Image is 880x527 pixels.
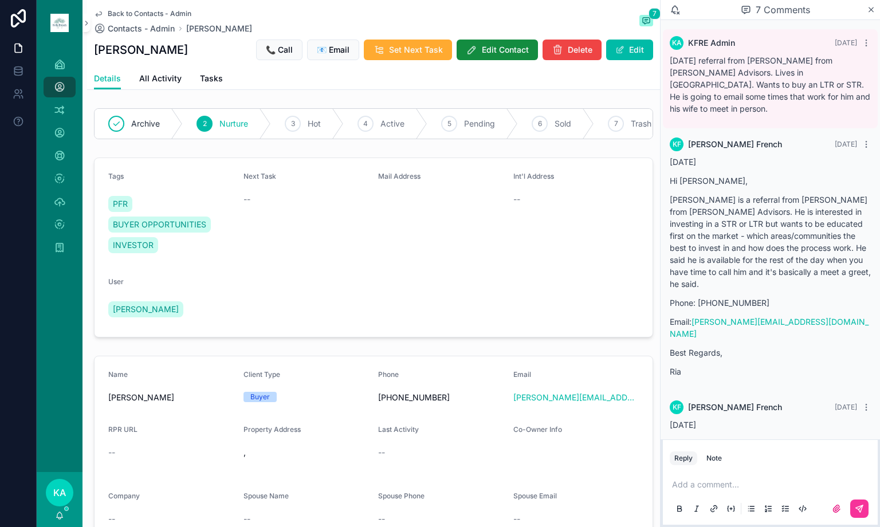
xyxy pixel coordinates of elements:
a: [PERSON_NAME][EMAIL_ADDRESS][DOMAIN_NAME] [513,392,639,403]
div: Buyer [250,392,270,402]
span: -- [243,513,250,525]
span: 7 Comments [756,3,810,17]
button: 📞 Call [256,40,302,60]
span: 7 [614,119,618,128]
span: [PERSON_NAME] [113,304,179,315]
button: Edit Contact [457,40,538,60]
span: All Activity [139,73,182,84]
span: [PERSON_NAME] French [688,402,782,413]
span: Delete [568,44,592,56]
span: Active [380,118,404,129]
a: Contacts - Admin [94,23,175,34]
span: -- [378,447,385,458]
span: Last Activity [378,425,419,434]
span: KFRE Admin [688,37,735,49]
span: -- [513,513,520,525]
span: Phone [378,370,399,379]
span: Spouse Email [513,491,557,500]
span: INVESTOR [113,239,154,251]
span: [DATE] [835,403,857,411]
span: Co-Owner Info [513,425,562,434]
p: Email: [670,316,871,340]
span: 7 [649,8,661,19]
button: Set Next Task [364,40,452,60]
span: Int'l Address [513,172,554,180]
span: KA [53,486,66,500]
span: KA [672,38,682,48]
p: [PERSON_NAME] is a referral from [PERSON_NAME] from [PERSON_NAME] Advisors. He is interested in i... [670,194,871,290]
span: , [243,447,370,458]
button: Reply [670,451,697,465]
span: Name [108,370,128,379]
span: Details [94,73,121,84]
span: [PERSON_NAME] French [688,139,782,150]
a: [PERSON_NAME] [108,301,183,317]
span: [PHONE_NUMBER] [378,392,504,403]
span: Mail Address [378,172,421,180]
span: -- [108,447,115,458]
span: Archive [131,118,160,129]
span: -- [378,513,385,525]
h1: [PERSON_NAME] [94,42,188,58]
button: Delete [543,40,602,60]
span: Spouse Name [243,491,289,500]
div: scrollable content [37,46,82,273]
a: PFR [108,196,132,212]
p: Ria [670,365,871,377]
span: 2 [203,119,207,128]
div: Note [706,454,722,463]
span: PFR [113,198,128,210]
span: -- [513,194,520,205]
span: Spouse Phone [378,491,425,500]
a: [PERSON_NAME] [186,23,252,34]
span: RPR URL [108,425,137,434]
p: [DATE] referral from [PERSON_NAME] from [PERSON_NAME] Advisors. Lives in [GEOGRAPHIC_DATA]. Wants... [670,54,871,115]
span: BUYER OPPORTUNITIES [113,219,206,230]
a: [PERSON_NAME][EMAIL_ADDRESS][DOMAIN_NAME] [670,317,869,339]
p: Phone: [PHONE_NUMBER] [670,297,871,309]
span: 3 [291,119,295,128]
span: Contacts - Admin [108,23,175,34]
span: Client Type [243,370,280,379]
span: Property Address [243,425,301,434]
span: Trash [631,118,651,129]
p: Best Regards, [670,347,871,359]
span: Sold [555,118,571,129]
span: Next Task [243,172,276,180]
span: KF [673,403,681,412]
span: Email [513,370,531,379]
span: 4 [363,119,368,128]
p: Hi [PERSON_NAME], [670,438,871,450]
p: [DATE] [670,419,871,431]
span: User [108,277,124,286]
span: Hot [308,118,321,129]
p: [DATE] [670,156,871,168]
span: [PERSON_NAME] [108,392,234,403]
span: [DATE] [835,140,857,148]
button: Edit [606,40,653,60]
img: App logo [50,14,69,32]
a: Tasks [200,68,223,91]
span: 📞 Call [266,44,293,56]
button: 📧 Email [307,40,359,60]
span: 5 [447,119,451,128]
button: 7 [639,15,653,29]
button: Note [702,451,726,465]
a: BUYER OPPORTUNITIES [108,217,211,233]
span: Edit Contact [482,44,529,56]
a: Back to Contacts - Admin [94,9,191,18]
span: [DATE] [835,38,857,47]
span: -- [243,194,250,205]
p: Hi [PERSON_NAME], [670,175,871,187]
a: INVESTOR [108,237,158,253]
span: Nurture [219,118,248,129]
span: KF [673,140,681,149]
span: Pending [464,118,495,129]
a: Details [94,68,121,90]
a: All Activity [139,68,182,91]
span: 📧 Email [317,44,349,56]
span: -- [108,513,115,525]
span: 6 [538,119,542,128]
span: Set Next Task [389,44,443,56]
